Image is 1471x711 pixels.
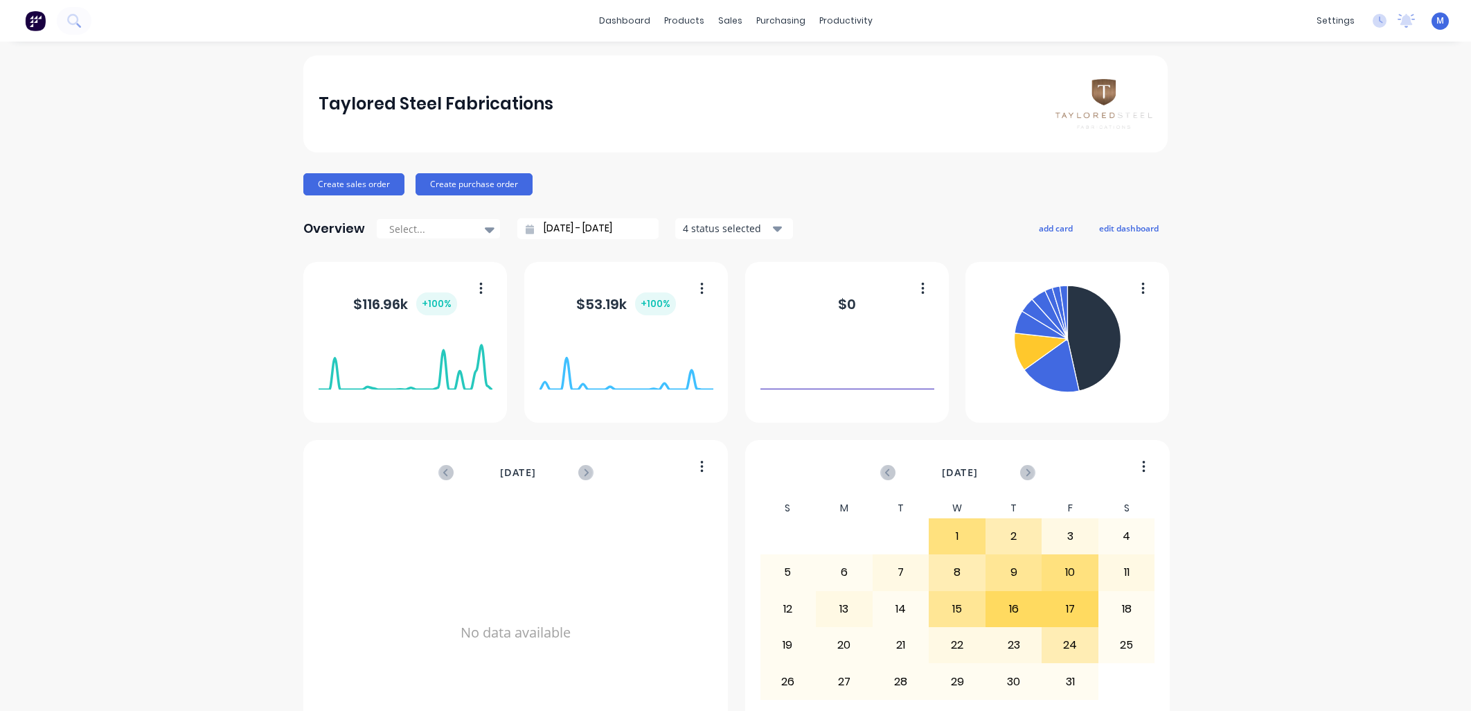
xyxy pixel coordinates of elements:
div: M [816,498,873,518]
div: + 100 % [635,292,676,315]
div: 2 [986,519,1042,554]
a: dashboard [592,10,657,31]
div: 31 [1042,664,1098,699]
button: Create sales order [303,173,404,195]
div: F [1042,498,1098,518]
div: 17 [1042,592,1098,626]
div: S [760,498,817,518]
div: Overview [303,215,365,243]
div: 16 [986,592,1042,626]
div: 11 [1099,555,1154,590]
div: S [1098,498,1155,518]
div: 1 [929,519,985,554]
div: 14 [873,592,929,626]
div: 25 [1099,628,1154,662]
div: 30 [986,664,1042,699]
div: 24 [1042,628,1098,662]
span: [DATE] [500,465,536,480]
div: 4 status selected [683,221,770,236]
div: 26 [760,664,816,699]
div: 10 [1042,555,1098,590]
div: 7 [873,555,929,590]
div: + 100 % [416,292,457,315]
div: T [873,498,929,518]
div: 29 [929,664,985,699]
div: W [929,498,986,518]
div: T [986,498,1042,518]
div: 5 [760,555,816,590]
div: 8 [929,555,985,590]
div: 15 [929,592,985,626]
span: M [1436,15,1444,27]
button: add card [1030,219,1082,237]
button: edit dashboard [1090,219,1168,237]
div: Taylored Steel Fabrications [319,90,553,118]
div: 6 [817,555,872,590]
span: [DATE] [942,465,978,480]
div: 21 [873,628,929,662]
img: Taylored Steel Fabrications [1055,79,1152,128]
div: 19 [760,628,816,662]
div: 22 [929,628,985,662]
div: $ 0 [838,294,856,315]
img: Factory [25,10,46,31]
div: 9 [986,555,1042,590]
div: 3 [1042,519,1098,554]
div: 28 [873,664,929,699]
div: settings [1310,10,1362,31]
div: 12 [760,592,816,626]
div: 23 [986,628,1042,662]
div: 20 [817,628,872,662]
div: productivity [812,10,880,31]
div: purchasing [749,10,812,31]
button: 4 status selected [675,218,793,239]
div: $ 116.96k [353,292,457,315]
div: 27 [817,664,872,699]
div: 13 [817,592,872,626]
div: $ 53.19k [576,292,676,315]
div: sales [711,10,749,31]
button: Create purchase order [416,173,533,195]
div: 4 [1099,519,1154,554]
div: 18 [1099,592,1154,626]
div: products [657,10,711,31]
